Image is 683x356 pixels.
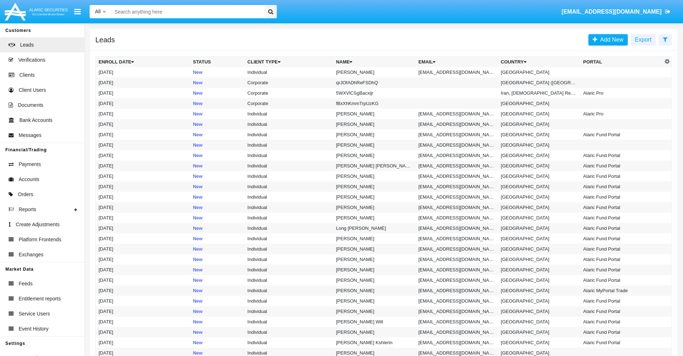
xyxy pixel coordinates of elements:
td: New [190,265,245,275]
td: [PERSON_NAME] [333,192,416,202]
td: [DATE] [96,296,190,306]
td: [GEOGRAPHIC_DATA] [498,223,580,233]
td: [GEOGRAPHIC_DATA] [498,337,580,348]
td: [GEOGRAPHIC_DATA] [498,317,580,327]
span: Orders [18,191,33,198]
td: Corporate [245,98,333,109]
td: Individual [245,129,333,140]
span: Messages [19,132,42,139]
td: [GEOGRAPHIC_DATA] [498,119,580,129]
td: [DATE] [96,254,190,265]
td: [GEOGRAPHIC_DATA] [498,192,580,202]
td: Individual [245,233,333,244]
td: New [190,285,245,296]
td: [GEOGRAPHIC_DATA] [498,202,580,213]
td: [GEOGRAPHIC_DATA] ([GEOGRAPHIC_DATA]) [498,77,580,88]
td: New [190,306,245,317]
td: [EMAIL_ADDRESS][DOMAIN_NAME] [416,140,498,150]
td: [DATE] [96,213,190,223]
td: [DATE] [96,233,190,244]
td: [PERSON_NAME] [333,296,416,306]
input: Search [111,5,262,18]
td: [DATE] [96,161,190,171]
td: [GEOGRAPHIC_DATA] [498,265,580,275]
td: [EMAIL_ADDRESS][DOMAIN_NAME] [416,265,498,275]
td: [EMAIL_ADDRESS][DOMAIN_NAME] [416,337,498,348]
td: [PERSON_NAME] [333,285,416,296]
span: Entitlement reports [19,295,61,303]
td: [PERSON_NAME] [333,265,416,275]
td: [GEOGRAPHIC_DATA] [498,98,580,109]
td: Individual [245,317,333,327]
span: Leads [20,41,34,49]
span: Platform Frontends [19,236,61,243]
td: [EMAIL_ADDRESS][DOMAIN_NAME] [416,181,498,192]
td: Alaric Fund Portal [580,192,663,202]
td: [PERSON_NAME] [333,213,416,223]
td: Alaric Fund Portal [580,265,663,275]
td: New [190,337,245,348]
td: [EMAIL_ADDRESS][DOMAIN_NAME] [416,275,498,285]
td: [GEOGRAPHIC_DATA] [498,296,580,306]
th: Client Type [245,57,333,67]
td: New [190,223,245,233]
a: All [90,8,111,15]
td: Individual [245,161,333,171]
td: [PERSON_NAME] [333,327,416,337]
td: [EMAIL_ADDRESS][DOMAIN_NAME] [416,317,498,327]
td: [DATE] [96,306,190,317]
td: New [190,296,245,306]
td: [DATE] [96,98,190,109]
td: [EMAIL_ADDRESS][DOMAIN_NAME] [416,285,498,296]
span: Client Users [19,86,46,94]
span: Create Adjustments [16,221,60,228]
td: New [190,244,245,254]
span: Exchanges [19,251,43,258]
span: All [95,9,101,14]
td: [DATE] [96,77,190,88]
td: Individual [245,213,333,223]
span: Export [635,37,651,43]
td: Alaric Fund Portal [580,171,663,181]
td: [GEOGRAPHIC_DATA] [498,327,580,337]
td: Individual [245,119,333,129]
td: [DATE] [96,181,190,192]
td: [GEOGRAPHIC_DATA] [498,306,580,317]
td: New [190,98,245,109]
td: [PERSON_NAME] [333,129,416,140]
td: Individual [245,327,333,337]
span: Clients [19,71,35,79]
td: Individual [245,192,333,202]
td: Alaric Fund Portal [580,161,663,171]
span: Event History [19,325,48,333]
td: Iran, [DEMOGRAPHIC_DATA] Republic of [498,88,580,98]
th: Country [498,57,580,67]
td: [PERSON_NAME] [333,306,416,317]
td: Individual [245,306,333,317]
td: [DATE] [96,285,190,296]
td: New [190,171,245,181]
span: Feeds [19,280,33,288]
td: [GEOGRAPHIC_DATA] [498,213,580,223]
th: Name [333,57,416,67]
td: [PERSON_NAME] [333,181,416,192]
td: [GEOGRAPHIC_DATA] [498,275,580,285]
span: Verifications [18,56,45,64]
td: [GEOGRAPHIC_DATA] [498,109,580,119]
td: Alaric Pro [580,88,663,98]
td: Alaric Fund Portal [580,202,663,213]
td: New [190,213,245,223]
td: New [190,140,245,150]
td: [EMAIL_ADDRESS][DOMAIN_NAME] [416,192,498,202]
th: Email [416,57,498,67]
td: Alaric Pro [580,109,663,119]
img: Logo image [4,1,69,22]
td: [GEOGRAPHIC_DATA] [498,129,580,140]
td: [EMAIL_ADDRESS][DOMAIN_NAME] [416,202,498,213]
td: [PERSON_NAME] [333,233,416,244]
td: [EMAIL_ADDRESS][DOMAIN_NAME] [416,129,498,140]
td: [EMAIL_ADDRESS][DOMAIN_NAME] [416,244,498,254]
span: [EMAIL_ADDRESS][DOMAIN_NAME] [561,9,661,15]
td: New [190,192,245,202]
td: Alaric Fund Portal [580,306,663,317]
